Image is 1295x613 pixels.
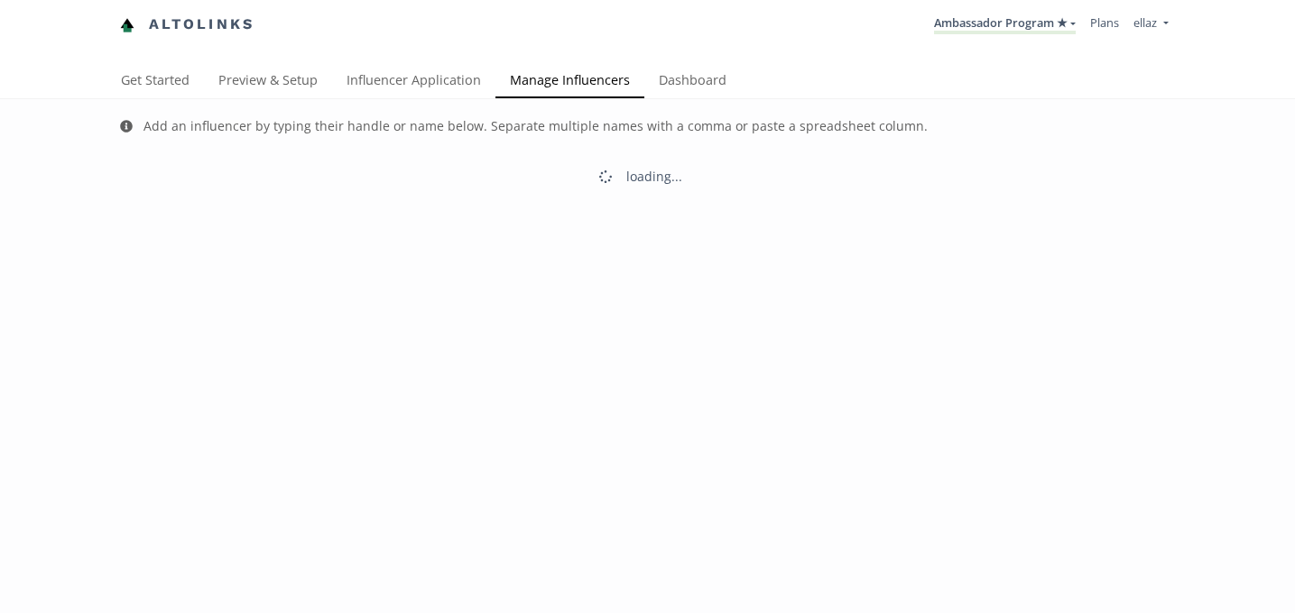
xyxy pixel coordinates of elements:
[332,64,495,100] a: Influencer Application
[626,168,682,186] div: loading...
[1133,14,1168,35] a: ellaz
[495,64,644,100] a: Manage Influencers
[1090,14,1119,31] a: Plans
[120,10,255,40] a: Altolinks
[644,64,741,100] a: Dashboard
[1133,14,1157,31] span: ellaz
[934,14,1076,34] a: Ambassador Program ★
[120,18,134,32] img: favicon-32x32.png
[106,64,204,100] a: Get Started
[143,117,928,135] div: Add an influencer by typing their handle or name below. Separate multiple names with a comma or p...
[204,64,332,100] a: Preview & Setup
